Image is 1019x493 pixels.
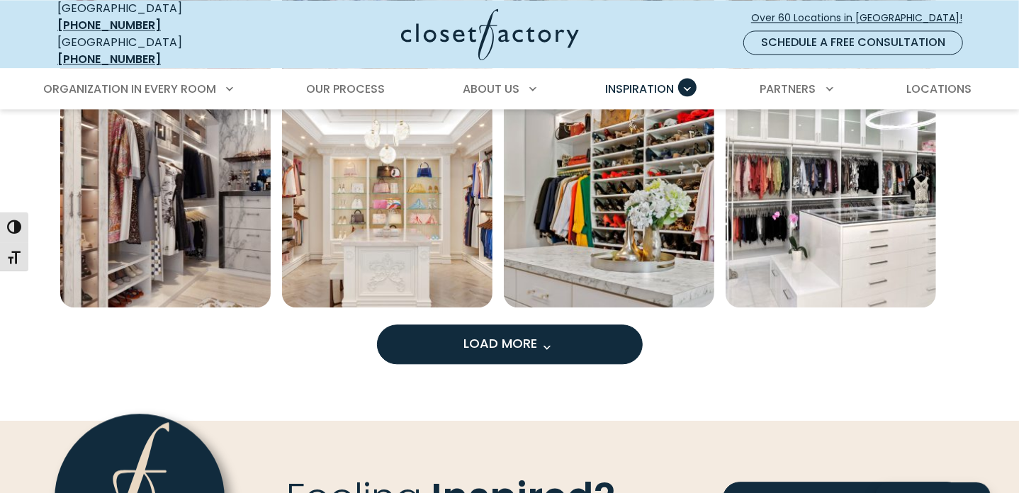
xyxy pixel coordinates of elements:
[504,97,714,307] img: Custom closet system in White Chocolate Melamine with full-height shoe shelving, double-hang ward...
[377,324,643,364] button: Load more inspiration gallery images
[33,69,986,109] nav: Primary Menu
[57,17,161,33] a: [PHONE_NUMBER]
[743,30,963,55] a: Schedule a Free Consultation
[726,97,936,307] img: Custom closet in white high gloss, featuring full-height hanging sections, glass display island w...
[57,34,263,68] div: [GEOGRAPHIC_DATA]
[463,81,519,97] span: About Us
[906,81,972,97] span: Locations
[504,97,714,307] a: Open inspiration gallery to preview enlarged image
[57,51,161,67] a: [PHONE_NUMBER]
[463,334,556,352] span: Load More
[306,81,385,97] span: Our Process
[760,81,816,97] span: Partners
[60,97,271,307] img: Modern walk-in custom closet with white marble cabinetry
[750,6,974,30] a: Over 60 Locations in [GEOGRAPHIC_DATA]!
[60,97,271,307] a: Open inspiration gallery to preview enlarged image
[726,97,936,307] a: Open inspiration gallery to preview enlarged image
[401,8,579,60] img: Closet Factory Logo
[751,11,974,25] span: Over 60 Locations in [GEOGRAPHIC_DATA]!
[43,81,216,97] span: Organization in Every Room
[282,97,492,307] a: Open inspiration gallery to preview enlarged image
[282,97,492,307] img: White walk-in closet with ornate trim and crown molding, featuring glass shelving
[605,81,674,97] span: Inspiration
